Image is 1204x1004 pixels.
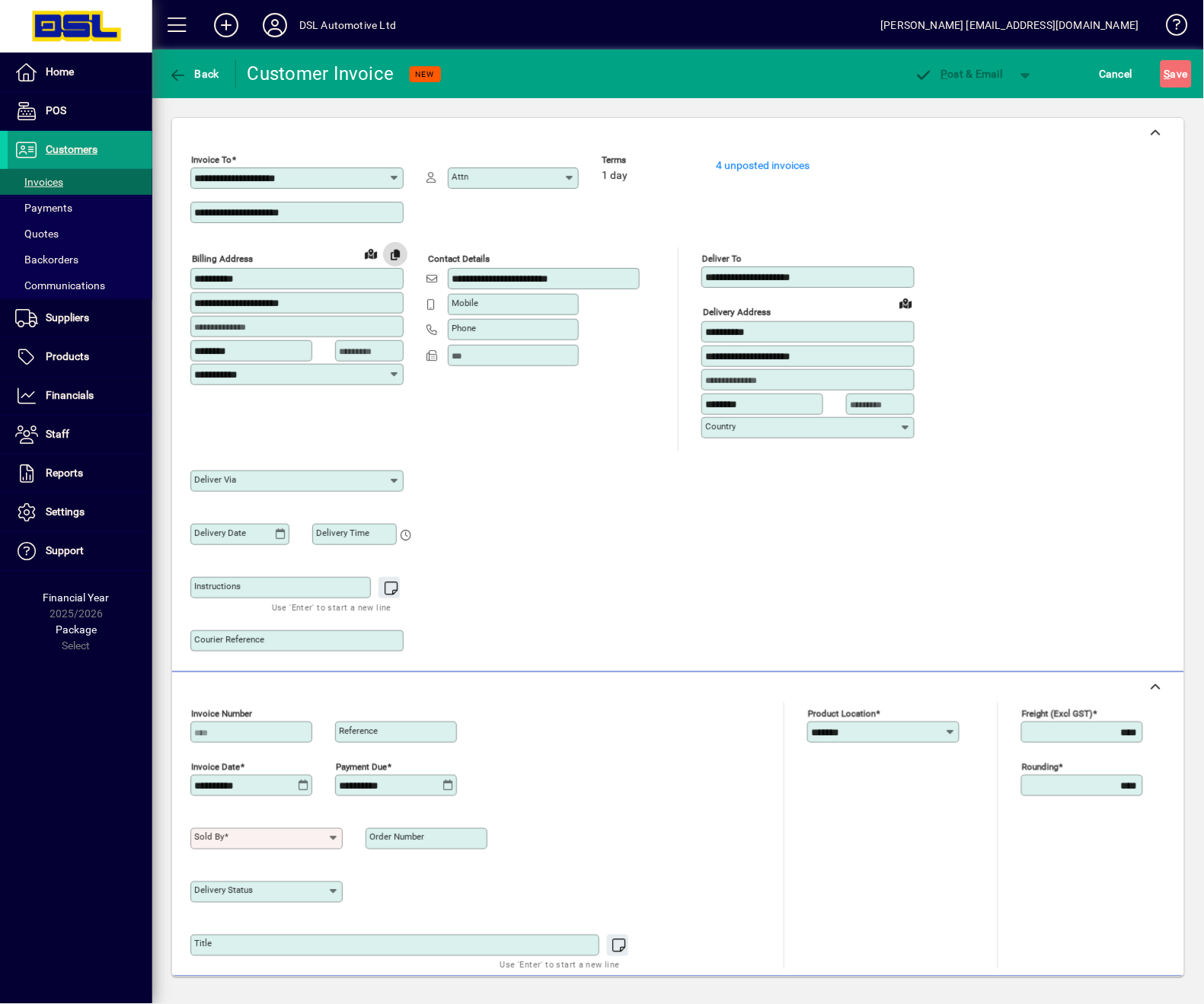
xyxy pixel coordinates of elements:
mat-label: Product location [808,708,876,719]
span: NEW [416,69,435,79]
a: Home [8,53,152,91]
button: Post & Email [907,60,1011,88]
span: Suppliers [46,311,89,324]
span: Communications [15,279,105,292]
mat-label: Delivery status [194,885,253,896]
mat-label: Invoice number [191,708,252,719]
button: Profile [251,11,299,39]
span: Products [46,350,89,362]
button: Cancel [1096,60,1137,88]
div: DSL Automotive Ltd [299,13,396,37]
a: Knowledge Base [1154,3,1185,53]
span: Terms [602,155,693,165]
app-page-header-button: Back [152,60,236,88]
mat-label: Phone [452,323,476,333]
button: Copy to Delivery address [383,242,407,266]
a: View on map [359,241,383,266]
mat-label: Country [705,421,736,432]
mat-hint: Use 'Enter' to start a new line [272,598,391,616]
span: Backorders [15,253,78,266]
a: Communications [8,273,152,298]
a: Suppliers [8,299,152,337]
span: Settings [46,505,85,518]
span: Payments [15,202,72,214]
mat-label: Delivery time [316,527,369,538]
span: 1 day [602,170,628,182]
a: 4 unposted invoices [716,159,810,171]
mat-label: Payment due [336,761,387,772]
span: Quotes [15,228,59,240]
span: Financials [46,389,94,401]
span: ost & Email [915,68,1003,80]
span: Financial Year [43,591,110,604]
mat-hint: Use 'Enter' to start a new line [500,956,620,974]
mat-label: Reference [339,725,378,736]
a: Financials [8,377,152,415]
mat-label: Invoice To [191,155,232,165]
mat-label: Order number [369,832,424,843]
mat-label: Instructions [194,581,241,591]
a: Reports [8,454,152,492]
div: Customer Invoice [248,62,394,86]
mat-label: Mobile [452,298,478,308]
span: Back [168,68,219,80]
mat-label: Delivery date [194,527,246,538]
span: P [941,68,948,80]
mat-label: Invoice date [191,761,240,772]
a: Products [8,338,152,376]
span: ave [1164,62,1188,86]
mat-label: Rounding [1022,761,1059,772]
span: Invoices [15,176,63,188]
a: Payments [8,195,152,221]
mat-label: Freight (excl GST) [1022,708,1093,719]
span: Customers [46,143,97,155]
a: View on map [894,291,918,315]
a: Settings [8,493,152,531]
div: [PERSON_NAME] [EMAIL_ADDRESS][DOMAIN_NAME] [881,13,1139,37]
a: Support [8,532,152,570]
span: Reports [46,467,83,479]
button: Save [1161,60,1192,88]
span: Support [46,544,84,556]
a: POS [8,92,152,130]
a: Invoices [8,169,152,195]
span: Staff [46,428,69,440]
mat-label: Deliver via [194,474,236,485]
button: Add [202,11,251,39]
a: Quotes [8,221,152,247]
span: Cancel [1100,62,1133,86]
mat-label: Title [194,939,212,949]
span: POS [46,104,66,116]
button: Back [164,60,223,88]
span: Home [46,65,74,78]
mat-label: Deliver To [702,253,742,264]
a: Backorders [8,247,152,273]
mat-label: Sold by [194,832,224,843]
a: Staff [8,416,152,454]
mat-label: Courier Reference [194,634,264,645]
span: Package [56,623,97,636]
span: S [1164,68,1170,80]
mat-label: Attn [452,171,468,182]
